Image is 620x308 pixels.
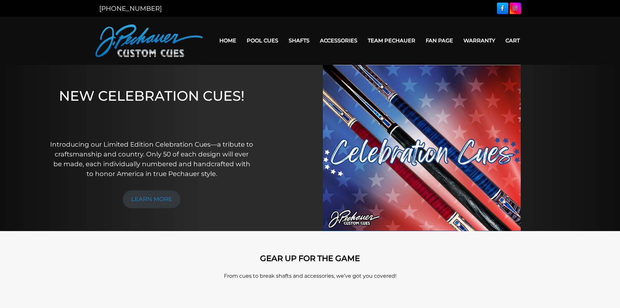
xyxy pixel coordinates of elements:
[123,190,181,208] a: LEARN MORE
[125,272,496,280] p: From cues to break shafts and accessories, we’ve got you covered!
[260,254,360,263] strong: GEAR UP FOR THE GAME
[363,32,420,49] a: Team Pechauer
[50,139,254,179] p: Introducing our Limited Edition Celebration Cues—a tribute to craftsmanship and country. Only 50 ...
[214,32,241,49] a: Home
[500,32,525,49] a: Cart
[283,32,315,49] a: Shafts
[99,5,162,12] a: [PHONE_NUMBER]
[315,32,363,49] a: Accessories
[95,24,203,57] img: Pechauer Custom Cues
[50,88,254,130] h1: NEW CELEBRATION CUES!
[420,32,458,49] a: Fan Page
[458,32,500,49] a: Warranty
[241,32,283,49] a: Pool Cues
